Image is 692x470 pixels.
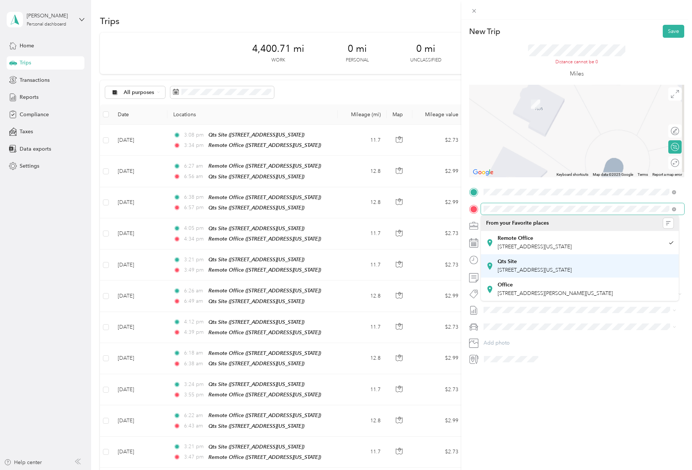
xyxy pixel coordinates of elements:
iframe: Everlance-gr Chat Button Frame [651,429,692,470]
strong: Remote Office [498,235,533,242]
a: Report a map error [652,172,682,177]
p: New Trip [469,26,500,37]
button: Add photo [481,338,684,348]
span: From your Favorite places [486,220,549,226]
strong: Office [498,282,513,288]
a: Terms (opens in new tab) [638,172,648,177]
button: Keyboard shortcuts [556,172,588,177]
img: Google [471,168,495,177]
p: Miles [570,69,584,78]
button: Save [663,25,684,38]
span: [STREET_ADDRESS][US_STATE] [498,267,572,273]
span: Map data ©2025 Google [593,172,633,177]
span: [STREET_ADDRESS][US_STATE] [498,244,572,250]
span: [STREET_ADDRESS][PERSON_NAME][US_STATE] [498,290,613,296]
a: Open this area in Google Maps (opens a new window) [471,168,495,177]
strong: Qts Site [498,258,517,265]
div: Distance cannot be 0 [528,59,625,66]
